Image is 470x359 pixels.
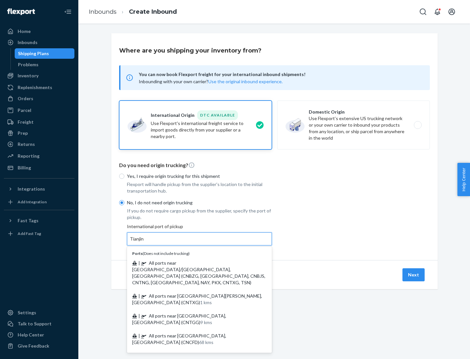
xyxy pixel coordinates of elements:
[130,236,144,242] input: Ports(Does not include trucking) | All ports near [GEOGRAPHIC_DATA]/[GEOGRAPHIC_DATA], [GEOGRAPHI...
[4,105,74,116] a: Parcel
[445,5,458,18] button: Open account menu
[4,93,74,104] a: Orders
[200,300,212,305] span: 1 kms
[18,61,39,68] div: Problems
[4,307,74,318] a: Settings
[139,70,422,78] span: You can now book Flexport freight for your international inbound shipments!
[4,330,74,340] a: Help Center
[199,339,213,345] span: 68 kms
[4,215,74,226] button: Fast Tags
[127,181,272,194] p: Flexport will handle pickup from the supplier's location to the initial transportation hub.
[18,50,49,57] div: Shipping Plans
[4,184,74,194] button: Integrations
[139,79,283,84] span: Inbounding with your own carrier?
[138,333,140,338] span: |
[4,163,74,173] a: Billing
[4,197,74,207] a: Add Integration
[18,28,31,35] div: Home
[119,162,430,169] p: Do you need origin trucking?
[4,128,74,138] a: Prep
[127,223,272,245] div: International port of pickup
[18,141,35,148] div: Returns
[127,199,272,206] p: No, I do not need origin trucking
[132,313,226,325] span: All ports near [GEOGRAPHIC_DATA], [GEOGRAPHIC_DATA] (CNTGG)
[431,5,444,18] button: Open notifications
[4,37,74,48] a: Inbounds
[15,48,75,59] a: Shipping Plans
[127,173,272,179] p: Yes, I require origin trucking for this shipment
[129,8,177,15] a: Create Inbound
[402,268,425,281] button: Next
[15,59,75,70] a: Problems
[132,260,265,285] span: All ports near [GEOGRAPHIC_DATA]/[GEOGRAPHIC_DATA], [GEOGRAPHIC_DATA] (CNBZG, [GEOGRAPHIC_DATA], ...
[18,217,39,224] div: Fast Tags
[4,117,74,127] a: Freight
[132,251,143,256] b: Ports
[4,70,74,81] a: Inventory
[18,199,47,205] div: Add Integration
[61,5,74,18] button: Close Navigation
[18,231,41,236] div: Add Fast Tag
[18,343,49,349] div: Give Feedback
[119,174,124,179] input: Yes, I require origin trucking for this shipment
[119,46,261,55] h3: Where are you shipping your inventory from?
[18,309,36,316] div: Settings
[132,333,226,345] span: All ports near [GEOGRAPHIC_DATA], [GEOGRAPHIC_DATA] (CNCFD)
[7,8,35,15] img: Flexport logo
[4,151,74,161] a: Reporting
[4,26,74,37] a: Home
[18,107,31,114] div: Parcel
[4,341,74,351] button: Give Feedback
[132,251,190,256] span: ( Does not include trucking )
[18,320,52,327] div: Talk to Support
[18,153,39,159] div: Reporting
[127,208,272,221] p: If you do not require cargo pickup from the supplier, specify the port of pickup.
[138,313,140,319] span: |
[132,293,262,305] span: All ports near [GEOGRAPHIC_DATA][PERSON_NAME], [GEOGRAPHIC_DATA] (CNTXG)
[18,84,52,91] div: Replenishments
[18,130,28,136] div: Prep
[18,39,38,46] div: Inbounds
[84,2,182,22] ol: breadcrumbs
[119,200,124,205] input: No, I do not need origin trucking
[416,5,430,18] button: Open Search Box
[18,95,33,102] div: Orders
[200,320,212,325] span: 9 kms
[18,332,44,338] div: Help Center
[4,319,74,329] a: Talk to Support
[4,82,74,93] a: Replenishments
[18,164,31,171] div: Billing
[138,293,140,299] span: |
[457,163,470,196] button: Help Center
[4,228,74,239] a: Add Fast Tag
[89,8,117,15] a: Inbounds
[4,139,74,149] a: Returns
[18,119,34,125] div: Freight
[18,72,39,79] div: Inventory
[208,78,283,85] button: Use the original inbound experience.
[18,186,45,192] div: Integrations
[138,260,140,266] span: |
